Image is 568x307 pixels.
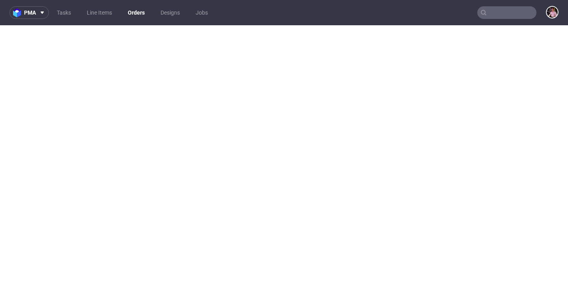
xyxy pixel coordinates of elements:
a: Jobs [191,6,213,19]
button: pma [9,6,49,19]
img: Aleks Ziemkowski [547,7,558,18]
img: logo [13,8,24,17]
a: Tasks [52,6,76,19]
a: Designs [156,6,185,19]
a: Orders [123,6,149,19]
a: Line Items [82,6,117,19]
span: pma [24,10,36,15]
